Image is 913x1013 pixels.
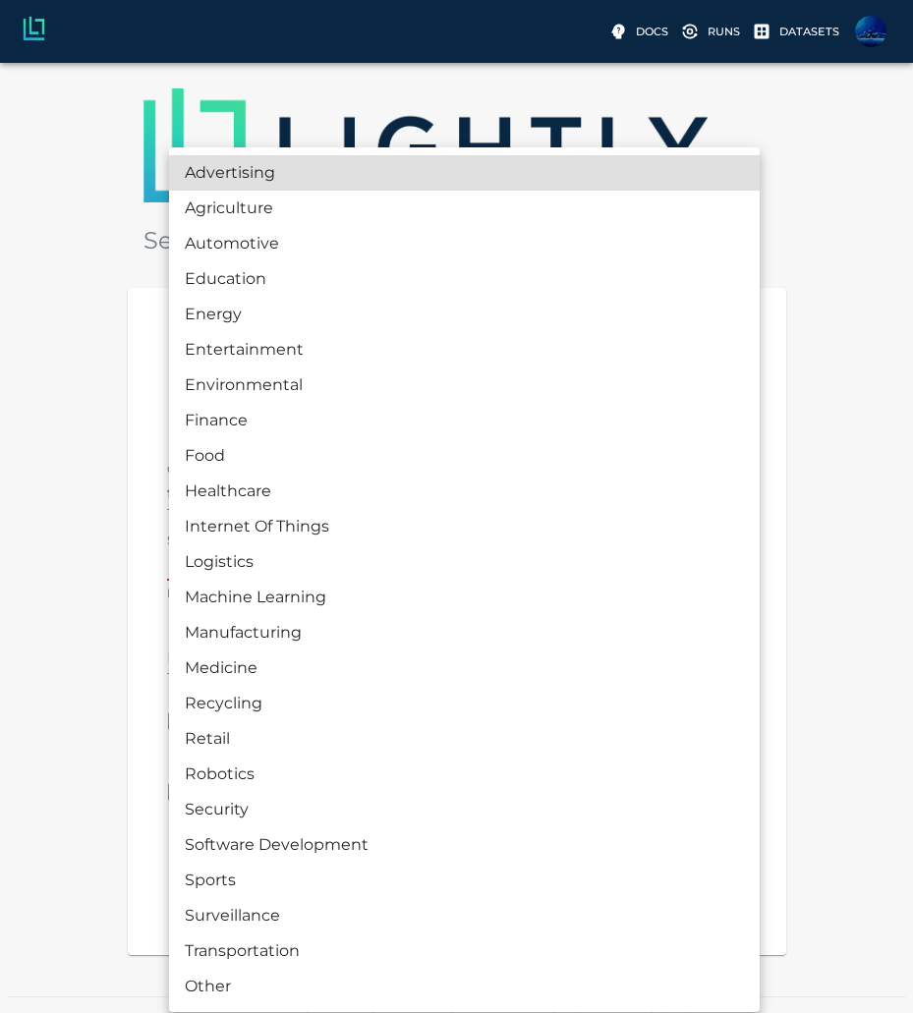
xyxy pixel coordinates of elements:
li: Automotive [169,226,760,261]
li: Finance [169,403,760,438]
li: Education [169,261,760,297]
li: Sports [169,863,760,898]
li: Surveillance [169,898,760,933]
li: Agriculture [169,191,760,226]
li: Internet Of Things [169,509,760,544]
li: Recycling [169,686,760,721]
li: Machine Learning [169,580,760,615]
li: Manufacturing [169,615,760,650]
li: Advertising [169,155,760,191]
li: Retail [169,721,760,757]
li: Medicine [169,650,760,686]
li: Healthcare [169,474,760,509]
li: Other [169,969,760,1004]
li: Transportation [169,933,760,969]
li: Logistics [169,544,760,580]
li: Security [169,792,760,827]
li: Software Development [169,827,760,863]
li: Entertainment [169,332,760,367]
li: Food [169,438,760,474]
li: Energy [169,297,760,332]
li: Environmental [169,367,760,403]
li: Robotics [169,757,760,792]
